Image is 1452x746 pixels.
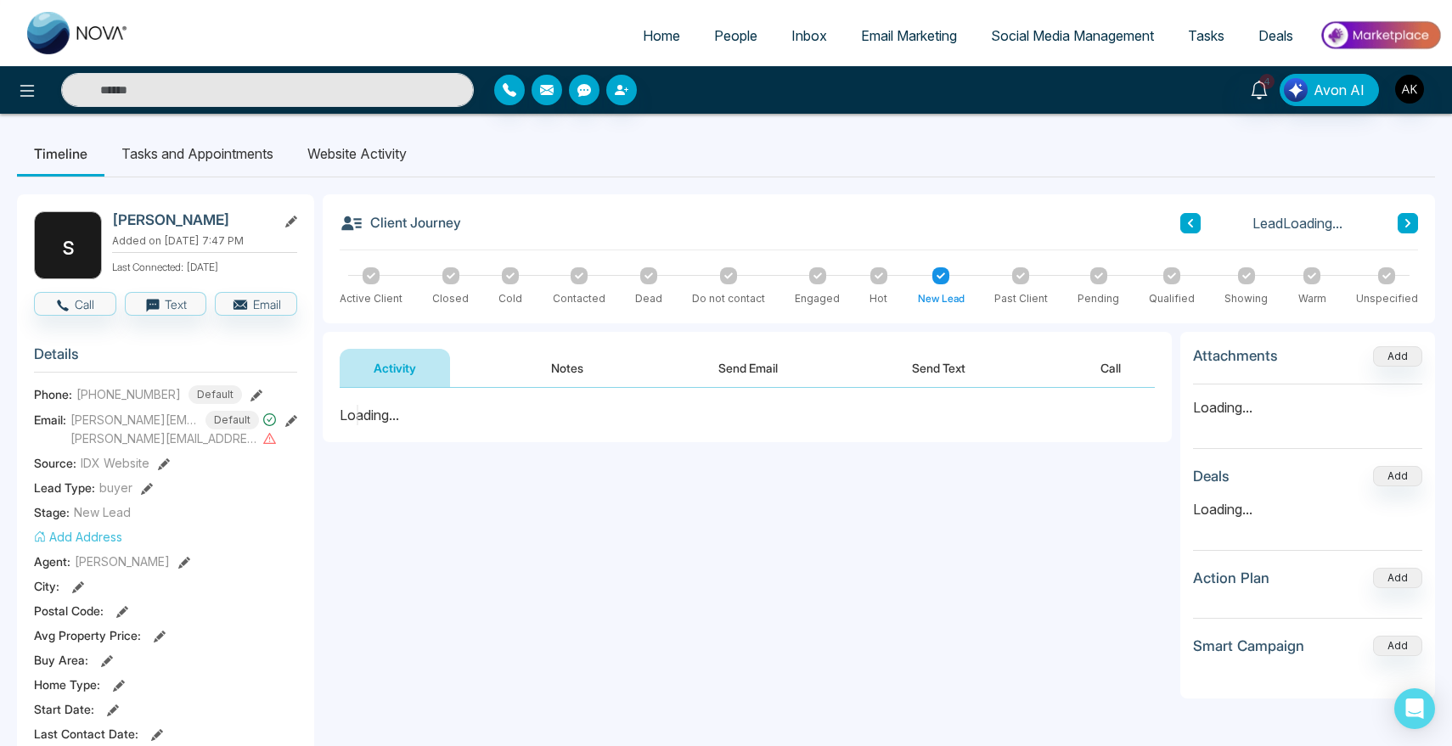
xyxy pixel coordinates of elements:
span: Lead Loading... [1252,213,1342,233]
span: Avon AI [1314,80,1365,100]
span: Postal Code : [34,602,104,620]
li: Website Activity [290,131,424,177]
button: Email [215,292,297,316]
span: Last Contact Date : [34,725,138,743]
span: Default [189,385,242,404]
div: New Lead [918,291,965,306]
p: Added on [DATE] 7:47 PM [112,233,297,249]
h2: [PERSON_NAME] [112,211,270,228]
button: Add [1373,466,1422,486]
span: City : [34,577,59,595]
a: People [697,20,774,52]
a: Deals [1241,20,1310,52]
button: Avon AI [1280,74,1379,106]
button: Add [1373,346,1422,367]
span: People [714,27,757,44]
h3: Details [34,345,297,372]
div: Loading... [340,405,1155,425]
p: Loading... [1193,499,1422,519]
span: Lead Type: [34,479,95,496]
span: Social Media Management [991,27,1154,44]
span: Deals [1258,27,1293,44]
span: Email: [34,411,66,429]
span: Agent: [34,552,70,570]
span: Phone: [34,385,72,403]
a: Email Marketing [844,20,974,52]
button: Send Text [878,349,999,387]
span: Tasks [1188,27,1224,44]
span: 4 [1259,74,1275,89]
button: Text [125,292,207,316]
button: Activity [340,349,450,387]
button: Add [1373,636,1422,656]
button: Call [34,292,116,316]
span: Start Date : [34,700,94,718]
h3: Action Plan [1193,569,1269,586]
div: s [34,211,102,279]
a: 4 [1239,74,1280,104]
span: Home Type : [34,676,100,693]
img: Nova CRM Logo [27,12,129,54]
button: Notes [517,349,617,387]
span: buyer [99,479,132,496]
div: Cold [498,291,522,306]
div: Warm [1298,291,1326,306]
button: Add [1373,568,1422,588]
a: Inbox [774,20,844,52]
div: Closed [432,291,469,306]
div: Unspecified [1356,291,1418,306]
div: Qualified [1149,291,1195,306]
span: Email Marketing [861,27,957,44]
span: Avg Property Price : [34,626,141,644]
div: Engaged [795,291,840,306]
span: Add [1373,348,1422,362]
span: [PERSON_NAME] [75,552,170,570]
button: Add Address [34,528,122,546]
span: Stage: [34,503,70,521]
span: [PHONE_NUMBER] [76,385,181,403]
span: Default [205,411,259,429]
span: New Lead [74,503,131,521]
div: Past Client [994,291,1048,306]
span: IDX Website [81,454,149,472]
span: Inbox [791,27,827,44]
span: [PERSON_NAME][EMAIL_ADDRESS][DOMAIN_NAME] [70,411,198,429]
li: Tasks and Appointments [104,131,290,177]
a: Home [626,20,697,52]
a: Tasks [1171,20,1241,52]
a: Social Media Management [974,20,1171,52]
div: Hot [870,291,887,306]
p: Loading... [1193,384,1422,418]
img: Market-place.gif [1319,16,1442,54]
span: Source: [34,454,76,472]
span: Buy Area : [34,651,88,669]
li: Timeline [17,131,104,177]
h3: Deals [1193,468,1230,485]
img: User Avatar [1395,75,1424,104]
div: Active Client [340,291,402,306]
span: [PERSON_NAME][EMAIL_ADDRESS][DOMAIN_NAME] [70,429,259,447]
p: Last Connected: [DATE] [112,256,297,275]
div: Open Intercom Messenger [1394,688,1435,729]
span: Home [643,27,680,44]
h3: Smart Campaign [1193,637,1304,654]
div: Showing [1224,291,1268,306]
h3: Client Journey [340,211,461,235]
button: Call [1066,349,1155,387]
div: Dead [635,291,662,306]
div: Contacted [553,291,605,306]
div: Do not contact [692,291,765,306]
h3: Attachments [1193,347,1278,364]
img: Lead Flow [1284,78,1308,102]
div: Pending [1078,291,1119,306]
button: Send Email [684,349,812,387]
